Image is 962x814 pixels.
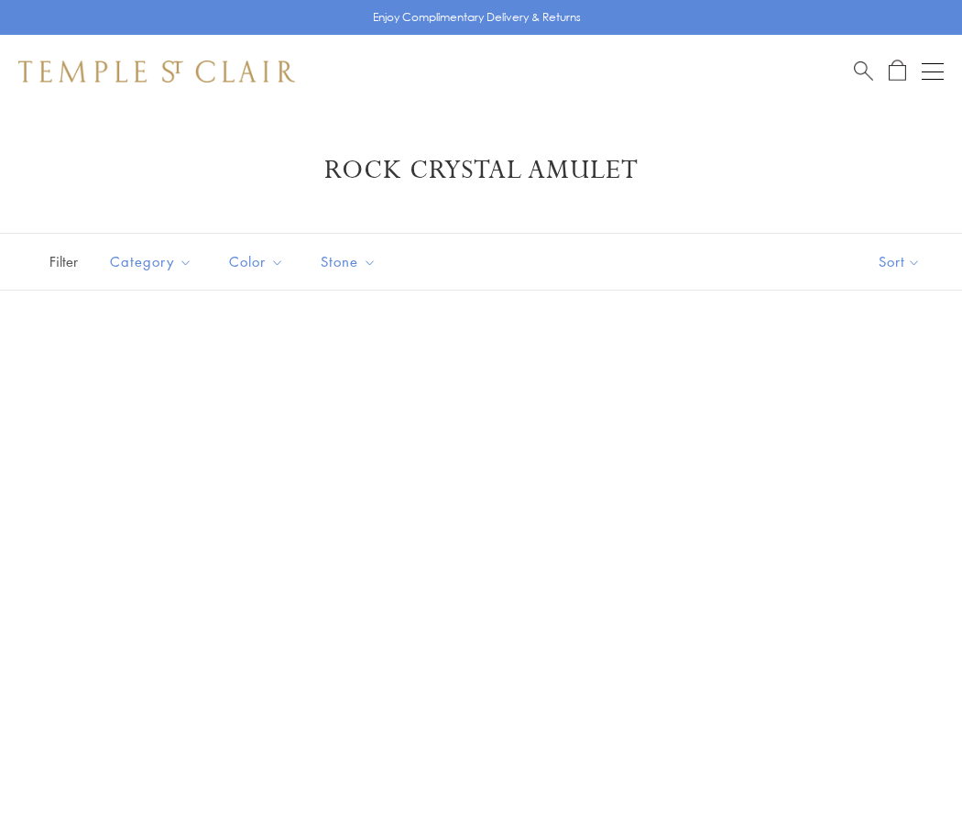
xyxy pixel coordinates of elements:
[101,250,206,273] span: Category
[312,250,390,273] span: Stone
[18,60,295,82] img: Temple St. Clair
[373,8,581,27] p: Enjoy Complimentary Delivery & Returns
[307,241,390,282] button: Stone
[96,241,206,282] button: Category
[922,60,944,82] button: Open navigation
[889,60,906,82] a: Open Shopping Bag
[854,60,873,82] a: Search
[220,250,298,273] span: Color
[215,241,298,282] button: Color
[837,234,962,290] button: Show sort by
[46,154,916,187] h1: Rock Crystal Amulet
